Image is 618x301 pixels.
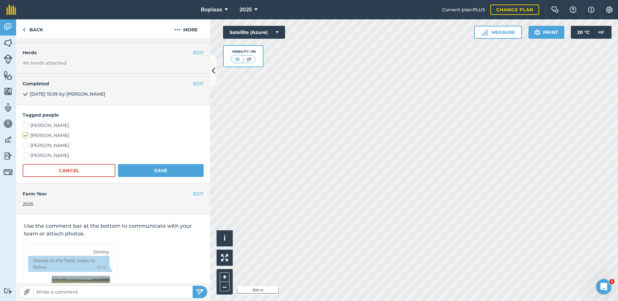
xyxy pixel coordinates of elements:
[233,56,241,62] img: svg+xml;base64,PHN2ZyB4bWxucz0iaHR0cDovL3d3dy53My5vcmcvMjAwMC9zdmciIHdpZHRoPSI1MCIgaGVpZ2h0PSI0MC...
[4,288,13,294] img: svg+xml;base64,PD94bWwgdmVyc2lvbj0iMS4wIiBlbmNvZGluZz0idXRmLTgiPz4KPCEtLSBHZW5lcmF0b3I6IEFkb2JlIE...
[23,111,204,119] h4: Tagged people
[596,279,612,295] iframe: Intercom live chat
[16,74,210,105] div: [DATE] 15:09 by [PERSON_NAME]
[23,142,204,149] label: [PERSON_NAME]
[118,164,204,177] button: Save
[174,26,181,34] img: svg+xml;base64,PHN2ZyB4bWxucz0iaHR0cDovL3d3dy53My5vcmcvMjAwMC9zdmciIHdpZHRoPSIyMCIgaGVpZ2h0PSIyNC...
[193,49,204,56] button: EDIT
[605,6,613,13] img: A cog icon
[551,6,559,13] img: Two speech bubbles overlapping with the left bubble in the forefront
[4,103,13,112] img: svg+xml;base64,PD94bWwgdmVyc2lvbj0iMS4wIiBlbmNvZGluZz0idXRmLTgiPz4KPCEtLSBHZW5lcmF0b3I6IEFkb2JlIE...
[193,190,204,197] button: EDIT
[201,6,222,14] span: Boplaas
[474,26,522,39] button: Measure
[217,230,233,246] button: i
[4,151,13,161] img: svg+xml;base64,PD94bWwgdmVyc2lvbj0iMS4wIiBlbmNvZGluZz0idXRmLTgiPz4KPCEtLSBHZW5lcmF0b3I6IEFkb2JlIE...
[24,289,30,295] img: Paperclip icon
[220,272,229,282] button: +
[569,6,577,13] img: A question mark icon
[6,5,16,15] img: fieldmargin Logo
[481,29,488,36] img: Ruler icon
[23,49,210,56] h4: Herds
[4,119,13,129] img: svg+xml;base64,PD94bWwgdmVyc2lvbj0iMS4wIiBlbmNvZGluZz0idXRmLTgiPz4KPCEtLSBHZW5lcmF0b3I6IEFkb2JlIE...
[23,132,204,139] label: [PERSON_NAME]
[245,56,253,62] img: svg+xml;base64,PHN2ZyB4bWxucz0iaHR0cDovL3d3dy53My5vcmcvMjAwMC9zdmciIHdpZHRoPSI1MCIgaGVpZ2h0PSI0MC...
[528,26,565,39] button: Print
[193,80,204,87] button: EDIT
[4,38,13,48] img: svg+xml;base64,PHN2ZyB4bWxucz0iaHR0cDovL3d3dy53My5vcmcvMjAwMC9zdmciIHdpZHRoPSI1NiIgaGVpZ2h0PSI2MC...
[220,282,229,291] button: –
[23,90,28,98] img: svg+xml;base64,PHN2ZyB4bWxucz0iaHR0cDovL3d3dy53My5vcmcvMjAwMC9zdmciIHdpZHRoPSIxOCIgaGVpZ2h0PSIyNC...
[4,135,13,145] img: svg+xml;base64,PD94bWwgdmVyc2lvbj0iMS4wIiBlbmNvZGluZz0idXRmLTgiPz4KPCEtLSBHZW5lcmF0b3I6IEFkb2JlIE...
[609,279,614,284] span: 1
[595,26,608,39] img: svg+xml;base64,PD94bWwgdmVyc2lvbj0iMS4wIiBlbmNvZGluZz0idXRmLTgiPz4KPCEtLSBHZW5lcmF0b3I6IEFkb2JlIE...
[23,80,204,87] h4: Completed
[577,26,590,39] span: 20 ° C
[34,287,193,296] input: Write a comment
[23,201,204,208] div: 2025
[23,26,26,34] img: svg+xml;base64,PHN2ZyB4bWxucz0iaHR0cDovL3d3dy53My5vcmcvMjAwMC9zdmciIHdpZHRoPSI5IiBoZWlnaHQ9IjI0Ii...
[588,6,594,14] img: svg+xml;base64,PHN2ZyB4bWxucz0iaHR0cDovL3d3dy53My5vcmcvMjAwMC9zdmciIHdpZHRoPSIxNyIgaGVpZ2h0PSIxNy...
[534,28,540,36] img: svg+xml;base64,PHN2ZyB4bWxucz0iaHR0cDovL3d3dy53My5vcmcvMjAwMC9zdmciIHdpZHRoPSIxOSIgaGVpZ2h0PSIyNC...
[23,59,210,67] em: No herds attached
[4,87,13,96] img: svg+xml;base64,PHN2ZyB4bWxucz0iaHR0cDovL3d3dy53My5vcmcvMjAwMC9zdmciIHdpZHRoPSI1NiIgaGVpZ2h0PSI2MC...
[223,26,285,39] button: Satellite (Azure)
[4,70,13,80] img: svg+xml;base64,PHN2ZyB4bWxucz0iaHR0cDovL3d3dy53My5vcmcvMjAwMC9zdmciIHdpZHRoPSI1NiIgaGVpZ2h0PSI2MC...
[224,234,226,242] span: i
[23,152,204,159] label: [PERSON_NAME]
[231,49,256,54] div: Visibility: On
[4,55,13,64] img: svg+xml;base64,PD94bWwgdmVyc2lvbj0iMS4wIiBlbmNvZGluZz0idXRmLTgiPz4KPCEtLSBHZW5lcmF0b3I6IEFkb2JlIE...
[23,164,115,177] button: Cancel
[24,222,202,238] p: Use the comment bar at the bottom to communicate with your team or attach photos.
[16,19,49,38] a: Back
[221,254,228,261] img: Four arrows, one pointing top left, one top right, one bottom right and the last bottom left
[442,6,485,13] span: Current plan : PLUS
[240,6,252,14] span: 2025
[23,190,204,197] h4: Farm Year
[196,288,204,296] img: svg+xml;base64,PHN2ZyB4bWxucz0iaHR0cDovL3d3dy53My5vcmcvMjAwMC9zdmciIHdpZHRoPSIyNSIgaGVpZ2h0PSIyNC...
[490,5,539,15] a: Change plan
[4,168,13,177] img: svg+xml;base64,PD94bWwgdmVyc2lvbj0iMS4wIiBlbmNvZGluZz0idXRmLTgiPz4KPCEtLSBHZW5lcmF0b3I6IEFkb2JlIE...
[162,19,210,38] button: More
[23,122,204,129] label: [PERSON_NAME]
[4,22,13,32] img: svg+xml;base64,PD94bWwgdmVyc2lvbj0iMS4wIiBlbmNvZGluZz0idXRmLTgiPz4KPCEtLSBHZW5lcmF0b3I6IEFkb2JlIE...
[571,26,612,39] button: 20 °C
